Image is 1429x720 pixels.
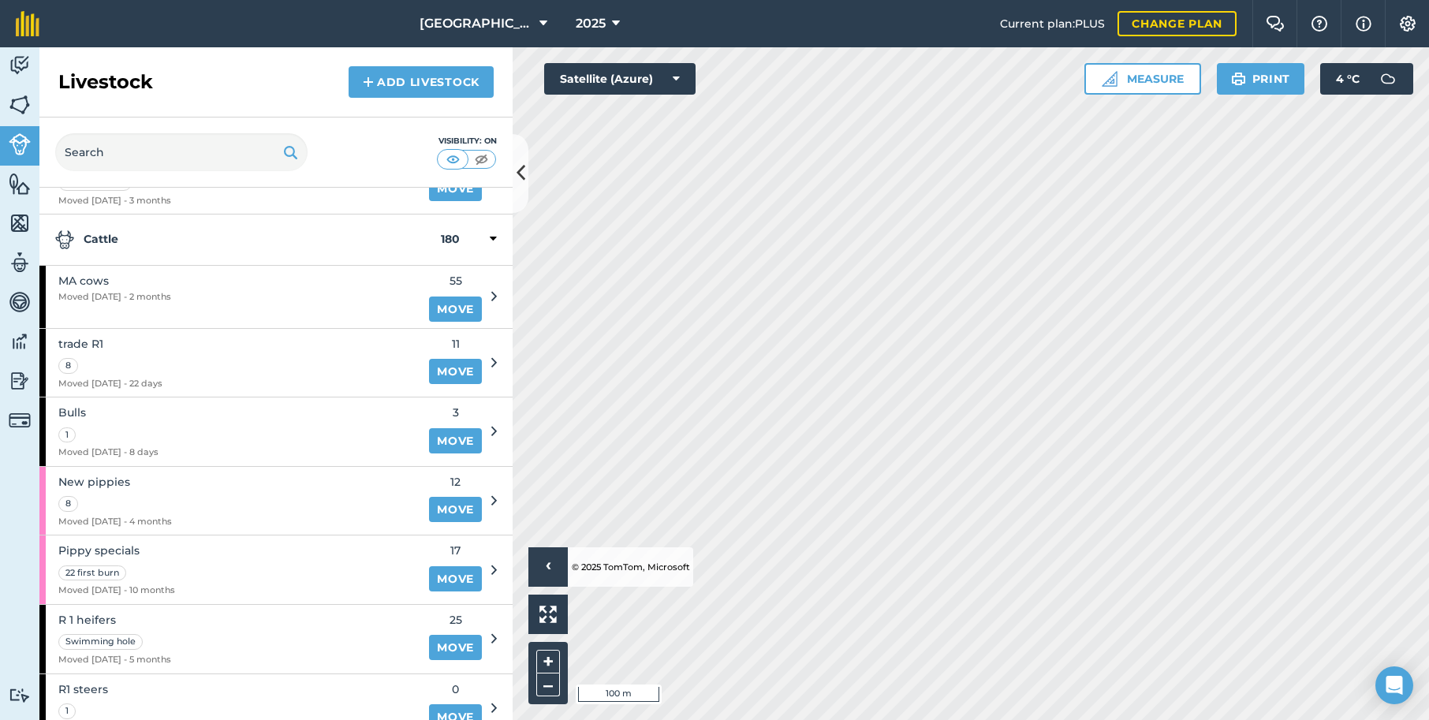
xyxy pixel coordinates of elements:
[429,611,482,629] span: 25
[58,681,177,698] span: R1 steers
[55,230,441,249] strong: Cattle
[1372,63,1404,95] img: svg+xml;base64,PD94bWwgdmVyc2lvbj0iMS4wIiBlbmNvZGluZz0idXRmLTgiPz4KPCEtLSBHZW5lcmF0b3I6IEFkb2JlIE...
[58,446,159,460] span: Moved [DATE] - 8 days
[437,135,497,147] div: Visibility: On
[1102,71,1117,87] img: Ruler icon
[58,515,172,529] span: Moved [DATE] - 4 months
[1375,666,1413,704] div: Open Intercom Messenger
[9,211,31,235] img: svg+xml;base64,PHN2ZyB4bWxucz0iaHR0cDovL3d3dy53My5vcmcvMjAwMC9zdmciIHdpZHRoPSI1NiIgaGVpZ2h0PSI2MC...
[546,558,551,577] span: ›
[536,673,560,696] button: –
[1117,11,1237,36] a: Change plan
[39,397,420,466] a: Bulls1Moved [DATE] - 8 days
[58,427,76,443] div: 1
[1310,16,1329,32] img: A question mark icon
[58,69,153,95] h2: Livestock
[420,14,533,33] span: [GEOGRAPHIC_DATA]
[429,473,482,491] span: 12
[58,634,143,650] div: Swimming hole
[528,547,568,587] button: ›
[472,151,491,167] img: svg+xml;base64,PHN2ZyB4bWxucz0iaHR0cDovL3d3dy53My5vcmcvMjAwMC9zdmciIHdpZHRoPSI1MCIgaGVpZ2h0PSI0MC...
[9,172,31,196] img: svg+xml;base64,PHN2ZyB4bWxucz0iaHR0cDovL3d3dy53My5vcmcvMjAwMC9zdmciIHdpZHRoPSI1NiIgaGVpZ2h0PSI2MC...
[9,54,31,77] img: svg+xml;base64,PD94bWwgdmVyc2lvbj0iMS4wIiBlbmNvZGluZz0idXRmLTgiPz4KPCEtLSBHZW5lcmF0b3I6IEFkb2JlIE...
[9,688,31,703] img: svg+xml;base64,PD94bWwgdmVyc2lvbj0iMS4wIiBlbmNvZGluZz0idXRmLTgiPz4KPCEtLSBHZW5lcmF0b3I6IEFkb2JlIE...
[363,73,374,91] img: svg+xml;base64,PHN2ZyB4bWxucz0iaHR0cDovL3d3dy53My5vcmcvMjAwMC9zdmciIHdpZHRoPSIxNCIgaGVpZ2h0PSIyNC...
[58,272,171,289] span: MA cows
[58,496,78,512] div: 8
[349,66,494,98] a: Add Livestock
[9,409,31,431] img: svg+xml;base64,PD94bWwgdmVyc2lvbj0iMS4wIiBlbmNvZGluZz0idXRmLTgiPz4KPCEtLSBHZW5lcmF0b3I6IEFkb2JlIE...
[9,330,31,353] img: svg+xml;base64,PD94bWwgdmVyc2lvbj0iMS4wIiBlbmNvZGluZz0idXRmLTgiPz4KPCEtLSBHZW5lcmF0b3I6IEFkb2JlIE...
[55,230,74,249] img: svg+xml;base64,PD94bWwgdmVyc2lvbj0iMS4wIiBlbmNvZGluZz0idXRmLTgiPz4KPCEtLSBHZW5lcmF0b3I6IEFkb2JlIE...
[1398,16,1417,32] img: A cog icon
[39,329,420,397] a: trade R18Moved [DATE] - 22 days
[443,151,463,167] img: svg+xml;base64,PHN2ZyB4bWxucz0iaHR0cDovL3d3dy53My5vcmcvMjAwMC9zdmciIHdpZHRoPSI1MCIgaGVpZ2h0PSI0MC...
[58,194,171,208] span: Moved [DATE] - 3 months
[9,93,31,117] img: svg+xml;base64,PHN2ZyB4bWxucz0iaHR0cDovL3d3dy53My5vcmcvMjAwMC9zdmciIHdpZHRoPSI1NiIgaGVpZ2h0PSI2MC...
[1000,15,1105,32] span: Current plan : PLUS
[58,653,171,667] span: Moved [DATE] - 5 months
[58,565,126,581] div: 22 first burn
[39,535,420,604] a: Pippy specials22 first burnMoved [DATE] - 10 months
[1336,63,1360,95] span: 4 ° C
[58,611,171,629] span: R 1 heifers
[576,14,606,33] span: 2025
[544,63,696,95] button: Satellite (Azure)
[58,584,175,598] span: Moved [DATE] - 10 months
[55,133,308,171] input: Search
[283,143,298,162] img: svg+xml;base64,PHN2ZyB4bWxucz0iaHR0cDovL3d3dy53My5vcmcvMjAwMC9zdmciIHdpZHRoPSIxOSIgaGVpZ2h0PSIyNC...
[58,703,76,719] div: 1
[16,11,39,36] img: fieldmargin Logo
[58,542,175,559] span: Pippy specials
[429,297,482,322] a: Move
[429,335,482,353] span: 11
[429,542,482,559] span: 17
[1266,16,1285,32] img: Two speech bubbles overlapping with the left bubble in the forefront
[39,266,420,327] a: MA cowsMoved [DATE] - 2 months
[58,404,159,421] span: Bulls
[429,272,482,289] span: 55
[58,473,172,491] span: New pippies
[9,290,31,314] img: svg+xml;base64,PD94bWwgdmVyc2lvbj0iMS4wIiBlbmNvZGluZz0idXRmLTgiPz4KPCEtLSBHZW5lcmF0b3I6IEFkb2JlIE...
[1356,14,1371,33] img: svg+xml;base64,PHN2ZyB4bWxucz0iaHR0cDovL3d3dy53My5vcmcvMjAwMC9zdmciIHdpZHRoPSIxNyIgaGVpZ2h0PSIxNy...
[1217,63,1305,95] button: Print
[39,605,420,673] a: R 1 heifersSwimming holeMoved [DATE] - 5 months
[39,467,420,535] a: New pippies8Moved [DATE] - 4 months
[9,133,31,155] img: svg+xml;base64,PD94bWwgdmVyc2lvbj0iMS4wIiBlbmNvZGluZz0idXRmLTgiPz4KPCEtLSBHZW5lcmF0b3I6IEFkb2JlIE...
[429,497,482,522] a: Move
[429,404,482,421] span: 3
[58,377,162,391] span: Moved [DATE] - 22 days
[429,428,482,453] a: Move
[58,290,171,304] span: Moved [DATE] - 2 months
[429,681,482,698] span: 0
[568,547,690,587] li: © 2025 TomTom, Microsoft
[539,606,557,623] img: Four arrows, one pointing top left, one top right, one bottom right and the last bottom left
[1320,63,1413,95] button: 4 °C
[429,359,482,384] a: Move
[536,650,560,673] button: +
[429,635,482,660] a: Move
[9,251,31,274] img: svg+xml;base64,PD94bWwgdmVyc2lvbj0iMS4wIiBlbmNvZGluZz0idXRmLTgiPz4KPCEtLSBHZW5lcmF0b3I6IEFkb2JlIE...
[9,369,31,393] img: svg+xml;base64,PD94bWwgdmVyc2lvbj0iMS4wIiBlbmNvZGluZz0idXRmLTgiPz4KPCEtLSBHZW5lcmF0b3I6IEFkb2JlIE...
[1084,63,1201,95] button: Measure
[58,358,78,374] div: 8
[1231,69,1246,88] img: svg+xml;base64,PHN2ZyB4bWxucz0iaHR0cDovL3d3dy53My5vcmcvMjAwMC9zdmciIHdpZHRoPSIxOSIgaGVpZ2h0PSIyNC...
[429,566,482,591] a: Move
[441,230,460,249] strong: 180
[429,176,482,201] a: Move
[58,335,162,353] span: trade R1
